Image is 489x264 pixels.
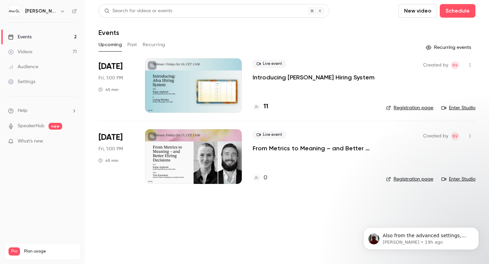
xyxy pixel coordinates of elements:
span: Created by [423,61,448,69]
li: help-dropdown-opener [8,107,77,114]
span: SV [452,132,458,140]
span: new [49,123,62,130]
div: Videos [8,49,32,55]
span: SV [452,61,458,69]
span: Live event [253,60,286,68]
span: Help [18,107,28,114]
h6: [PERSON_NAME] Labs [25,8,57,15]
h4: 11 [264,102,268,111]
span: Sara Vinell [451,61,459,69]
div: Oct 10 Fri, 1:00 PM (Europe/Stockholm) [98,58,134,113]
button: Past [127,39,137,50]
button: Upcoming [98,39,122,50]
div: 45 min [98,87,119,92]
a: Registration page [386,176,433,183]
a: Enter Studio [441,176,475,183]
span: Sara Vinell [451,132,459,140]
button: Schedule [440,4,475,18]
div: Settings [8,78,35,85]
button: Recurring [143,39,165,50]
span: Fri, 1:00 PM [98,146,123,152]
div: Events [8,34,32,40]
span: [DATE] [98,132,123,143]
a: Registration page [386,105,433,111]
span: Live event [253,131,286,139]
a: 0 [253,173,267,183]
h4: 0 [264,173,267,183]
button: Recurring events [423,42,475,53]
h1: Events [98,29,119,37]
a: SpeakerHub [18,122,44,130]
div: Search for videos or events [104,7,172,15]
div: Oct 17 Fri, 1:00 PM (Europe/Stockholm) [98,129,134,184]
span: [DATE] [98,61,123,72]
a: Enter Studio [441,105,475,111]
span: What's new [18,138,43,145]
a: From Metrics to Meaning – and Better Hiring Decisions [253,144,375,152]
img: Alva Labs [8,6,19,17]
div: 45 min [98,158,119,163]
span: Created by [423,132,448,140]
div: Audience [8,63,38,70]
iframe: Intercom notifications message [353,213,489,261]
a: Introducing [PERSON_NAME] Hiring System [253,73,375,81]
button: New video [398,4,437,18]
span: Plan usage [24,249,76,254]
span: Fri, 1:00 PM [98,75,123,81]
span: Pro [8,247,20,256]
a: 11 [253,102,268,111]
